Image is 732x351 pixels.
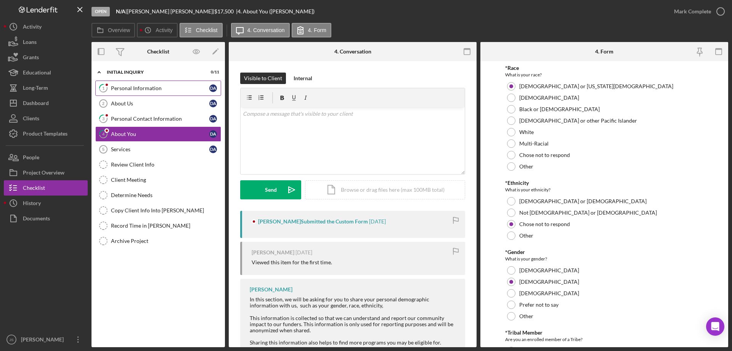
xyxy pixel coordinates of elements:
[519,163,533,170] label: Other
[111,85,209,91] div: Personal Information
[23,111,39,128] div: Clients
[95,111,221,126] a: 3Personal Contact InformationDA
[23,50,39,67] div: Grants
[111,207,221,214] div: Copy Client Info Into [PERSON_NAME]
[4,196,88,211] button: History
[95,96,221,111] a: 2About UsDA
[505,186,703,194] div: What is your ethnicity?
[108,27,130,33] label: Overview
[111,192,221,198] div: Determine Needs
[294,73,312,84] div: Internal
[19,332,69,349] div: [PERSON_NAME]
[4,95,88,111] button: Dashboard
[519,198,647,204] label: [DEMOGRAPHIC_DATA] or [DEMOGRAPHIC_DATA]
[23,65,51,82] div: Educational
[595,49,613,55] div: 4. Form
[91,7,110,16] div: Open
[209,100,217,107] div: D A
[258,218,368,225] div: [PERSON_NAME] Submitted the Custom Form
[666,4,728,19] button: Mark Complete
[116,8,125,15] b: N/A
[519,210,657,216] label: Not [DEMOGRAPHIC_DATA] or [DEMOGRAPHIC_DATA]
[95,233,221,249] a: Archive Project
[505,65,703,71] div: *Race
[23,196,41,213] div: History
[209,84,217,92] div: D A
[247,27,285,33] label: 4. Conversation
[505,249,703,255] div: *Gender
[4,34,88,50] button: Loans
[111,238,221,244] div: Archive Project
[231,23,290,37] button: 4. Conversation
[116,8,127,15] div: |
[9,338,13,342] text: JS
[519,221,570,227] label: Chose not to respond
[95,172,221,188] a: Client Meeting
[111,100,209,107] div: About Us
[519,141,549,147] label: Multi-Racial
[4,50,88,65] button: Grants
[91,23,135,37] button: Overview
[102,86,104,91] tspan: 1
[214,8,234,15] span: $17,500
[4,150,88,165] button: People
[334,49,371,55] div: 4. Conversation
[236,8,315,15] div: | 4. About You ([PERSON_NAME])
[369,218,386,225] time: 2025-09-07 23:53
[95,126,221,142] a: 4About YouDA
[292,23,331,37] button: 4. Form
[23,34,37,52] div: Loans
[519,290,579,296] label: [DEMOGRAPHIC_DATA]
[505,180,703,186] div: *Ethnicity
[4,126,88,141] button: Product Templates
[23,211,50,228] div: Documents
[95,218,221,233] a: Record Time in [PERSON_NAME]
[519,129,534,135] label: White
[308,27,326,33] label: 4. Form
[23,95,49,113] div: Dashboard
[111,177,221,183] div: Client Meeting
[111,146,209,152] div: Services
[505,330,703,336] div: *Tribal Member
[95,142,221,157] a: 5ServicesDA
[180,23,223,37] button: Checklist
[4,80,88,95] a: Long-Term
[23,126,67,143] div: Product Templates
[4,65,88,80] a: Educational
[102,147,104,152] tspan: 5
[519,83,673,89] label: [DEMOGRAPHIC_DATA] or [US_STATE][DEMOGRAPHIC_DATA]
[102,131,105,136] tspan: 4
[250,296,457,309] div: In this section, we will be asking for you to share your personal demographic information with us...
[4,211,88,226] a: Documents
[295,249,312,256] time: 2025-09-07 23:47
[250,286,292,293] div: [PERSON_NAME]
[95,157,221,172] a: Review Client Info
[519,152,570,158] label: Chose not to respond
[156,27,172,33] label: Activity
[4,111,88,126] button: Clients
[519,118,637,124] label: [DEMOGRAPHIC_DATA] or other Pacific Islander
[4,180,88,196] button: Checklist
[23,180,45,197] div: Checklist
[23,80,48,97] div: Long-Term
[252,259,332,265] div: Viewed this item for the first time.
[674,4,711,19] div: Mark Complete
[519,302,559,308] label: Prefer not to say
[4,165,88,180] button: Project Overview
[23,19,42,36] div: Activity
[127,8,214,15] div: [PERSON_NAME] [PERSON_NAME] |
[252,249,294,256] div: [PERSON_NAME]
[209,115,217,123] div: D A
[137,23,177,37] button: Activity
[519,313,533,319] label: Other
[240,180,301,199] button: Send
[23,165,64,182] div: Project Overview
[107,70,200,74] div: Initial Inquiry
